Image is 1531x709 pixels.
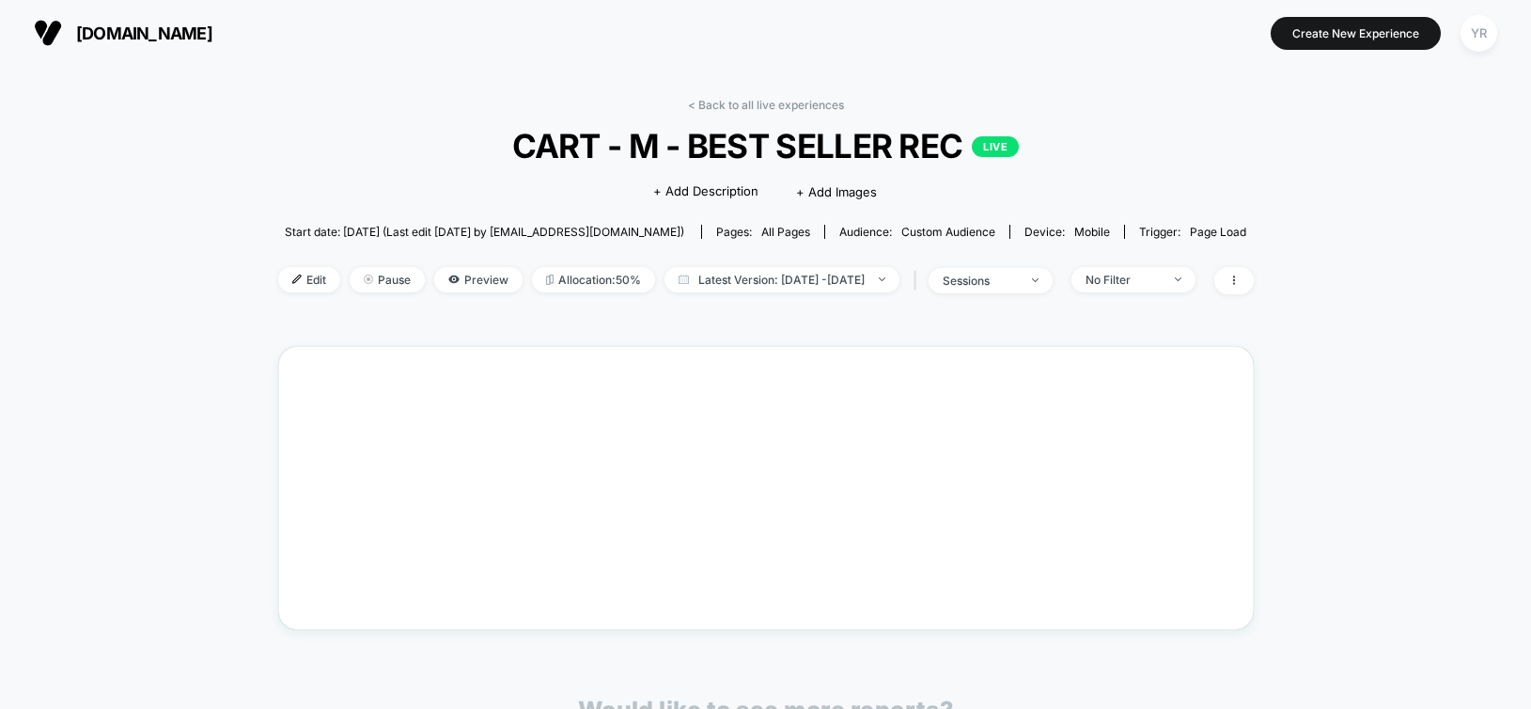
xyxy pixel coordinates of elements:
span: Custom Audience [901,225,995,239]
span: Start date: [DATE] (Last edit [DATE] by [EMAIL_ADDRESS][DOMAIN_NAME]) [285,225,684,239]
div: Audience: [839,225,995,239]
img: Visually logo [34,19,62,47]
a: < Back to all live experiences [688,98,844,112]
div: Pages: [716,225,810,239]
span: mobile [1074,225,1110,239]
div: Trigger: [1139,225,1246,239]
p: LIVE [972,136,1019,157]
img: end [1175,277,1181,281]
button: YR [1455,14,1503,53]
span: + Add Images [796,184,877,199]
span: Latest Version: [DATE] - [DATE] [664,267,899,292]
span: Device: [1009,225,1124,239]
img: end [1032,278,1039,282]
img: end [364,275,373,284]
img: end [879,277,885,281]
span: all pages [761,225,810,239]
span: Allocation: 50% [532,267,655,292]
div: YR [1461,15,1497,52]
span: + Add Description [653,182,758,201]
span: [DOMAIN_NAME] [76,24,212,43]
span: Pause [350,267,425,292]
span: | [909,267,929,294]
span: Edit [278,267,340,292]
span: CART - M - BEST SELLER REC [326,126,1204,165]
div: sessions [943,274,1018,288]
span: Page Load [1190,225,1246,239]
button: [DOMAIN_NAME] [28,18,218,48]
img: rebalance [546,275,554,285]
button: Create New Experience [1271,17,1441,50]
img: edit [292,275,302,284]
div: No Filter [1086,273,1161,287]
img: calendar [679,275,689,284]
span: Preview [434,267,523,292]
